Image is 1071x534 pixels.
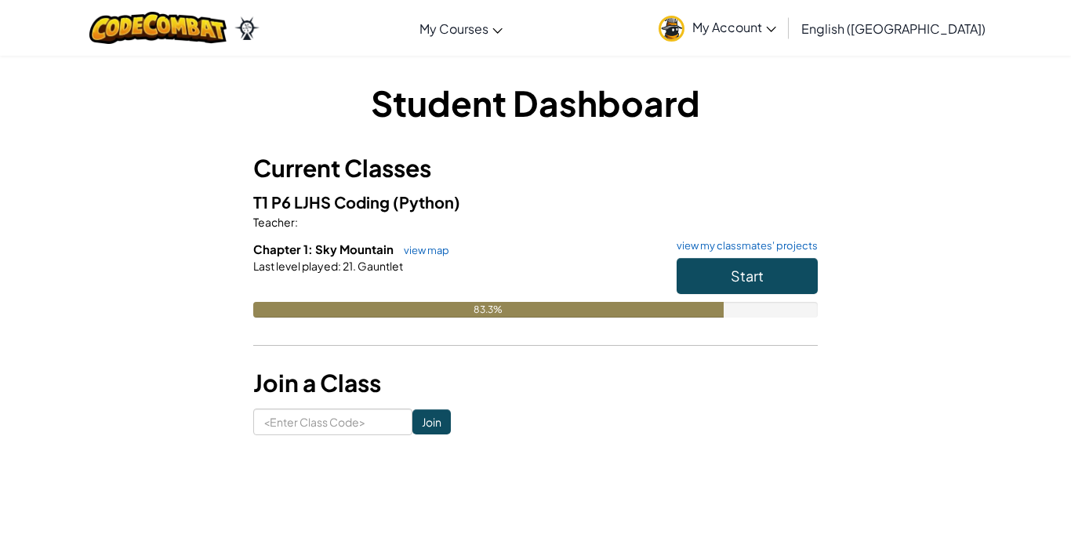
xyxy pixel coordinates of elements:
input: Join [412,409,451,434]
a: My Courses [412,7,510,49]
span: : [338,259,341,273]
h3: Current Classes [253,151,818,186]
img: avatar [659,16,684,42]
a: view map [396,244,449,256]
span: T1 P6 LJHS Coding [253,192,393,212]
span: English ([GEOGRAPHIC_DATA]) [801,20,986,37]
button: Start [677,258,818,294]
a: My Account [651,3,784,53]
span: Last level played [253,259,338,273]
span: (Python) [393,192,460,212]
span: Teacher [253,215,295,229]
span: My Account [692,19,776,35]
span: Gauntlet [356,259,403,273]
div: 83.3% [253,302,724,318]
span: 21. [341,259,356,273]
a: English ([GEOGRAPHIC_DATA]) [793,7,993,49]
span: : [295,215,298,229]
input: <Enter Class Code> [253,409,412,435]
h1: Student Dashboard [253,78,818,127]
img: CodeCombat logo [89,12,227,44]
a: view my classmates' projects [669,241,818,251]
span: Chapter 1: Sky Mountain [253,242,396,256]
span: Start [731,267,764,285]
img: Ozaria [234,16,260,40]
span: My Courses [419,20,488,37]
h3: Join a Class [253,365,818,401]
